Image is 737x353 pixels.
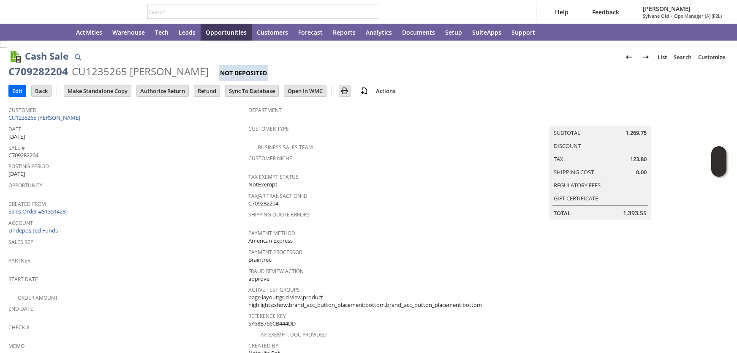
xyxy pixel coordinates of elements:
a: Created From [8,200,46,208]
a: Analytics [361,24,397,41]
a: Active Test Groups [248,286,300,293]
a: Sale # [8,144,25,151]
input: Sync To Database [226,85,278,96]
span: 123.80 [630,155,647,163]
a: Customers [252,24,293,41]
a: Sales Rep [8,238,33,246]
svg: Shortcuts [35,27,46,37]
input: Back [32,85,51,96]
img: Quick Find [73,52,83,62]
a: Total [554,209,571,217]
a: Opportunity [8,182,43,189]
a: Posting Period [8,163,49,170]
a: Customer Niche [248,155,292,162]
a: Order Amount [18,294,58,301]
span: Analytics [366,28,392,36]
span: SuiteApps [472,28,501,36]
span: Activities [76,28,102,36]
span: approve [248,275,269,283]
a: Payment Method [248,230,295,237]
a: Actions [373,87,399,95]
span: 0.00 [636,168,647,176]
span: Documents [402,28,435,36]
a: Partner [8,257,30,264]
a: Sales Order #S1351428 [8,208,68,215]
span: C709282204 [8,151,38,159]
span: Tech [155,28,169,36]
span: 1,269.75 [625,129,647,137]
img: Print [340,86,350,96]
div: Shortcuts [30,24,51,41]
a: Forecast [293,24,328,41]
input: Edit [9,85,26,96]
h1: Cash Sale [25,49,68,63]
img: Next [641,52,651,62]
span: Warehouse [112,28,145,36]
a: End Date [8,305,33,312]
a: Recent Records [10,24,30,41]
span: Opportunities [206,28,247,36]
a: Shipping Cost [554,168,594,176]
a: TaxJar Transaction ID [248,192,307,200]
a: Reference Key [248,312,286,320]
a: SuiteApps [467,24,506,41]
a: Undeposited Funds [8,227,58,234]
input: Authorize Return [137,85,188,96]
span: Braintree [248,256,272,264]
caption: Summary [549,112,651,126]
a: Gift Certificate [554,194,598,202]
a: Customer Type [248,125,289,132]
a: Payment Processor [248,249,302,256]
a: Customer [8,107,36,114]
input: Open In WMC [284,85,326,96]
span: Customers [257,28,288,36]
span: page layout:grid view,product highlights:show,brand_acc_button_placement:bottom,brand_acc_button_... [248,293,484,309]
span: Setup [445,28,462,36]
a: Created By [248,342,278,349]
span: Forecast [298,28,323,36]
img: add-record.svg [359,86,369,96]
a: Reports [328,24,361,41]
a: Documents [397,24,440,41]
span: American Express [248,237,293,245]
a: Customize [695,50,729,64]
span: Ops Manager (A) (F2L) [674,13,722,19]
span: [PERSON_NAME] [643,5,722,13]
a: Date [8,126,22,133]
a: Tax [554,155,563,163]
a: Memo [8,342,24,350]
a: Business Sales Team [258,144,313,151]
a: Discount [554,142,581,150]
a: Tech [150,24,174,41]
span: Reports [333,28,356,36]
a: Shipping Quote Errors [248,211,310,218]
span: Support [511,28,535,36]
div: Not Deposited [219,65,268,81]
input: Refund [194,85,220,96]
iframe: Click here to launch Oracle Guided Learning Help Panel [711,146,726,177]
input: Search [147,7,367,17]
span: - [671,13,672,19]
svg: Home [56,27,66,37]
span: Sylvane Old [643,13,669,19]
svg: Search [367,7,378,17]
span: SY68B766CB444DD [248,320,296,328]
a: Support [506,24,540,41]
span: C709282204 [248,200,278,208]
a: Warehouse [107,24,150,41]
span: [DATE] [8,170,25,178]
a: List [654,50,670,64]
a: Regulatory Fees [554,181,601,189]
a: Tax Exempt Status [248,173,299,181]
a: Department [248,107,282,114]
a: CU1235265 [PERSON_NAME] [8,114,82,121]
span: NotExempt [248,181,277,189]
div: CU1235265 [PERSON_NAME] [72,65,209,78]
a: Leads [174,24,201,41]
span: Feedback [592,8,619,16]
span: 1,393.55 [623,209,647,217]
a: Home [51,24,71,41]
span: Help [555,8,568,16]
input: Make Standalone Copy [64,85,131,96]
a: Fraud Review Action [248,268,304,275]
